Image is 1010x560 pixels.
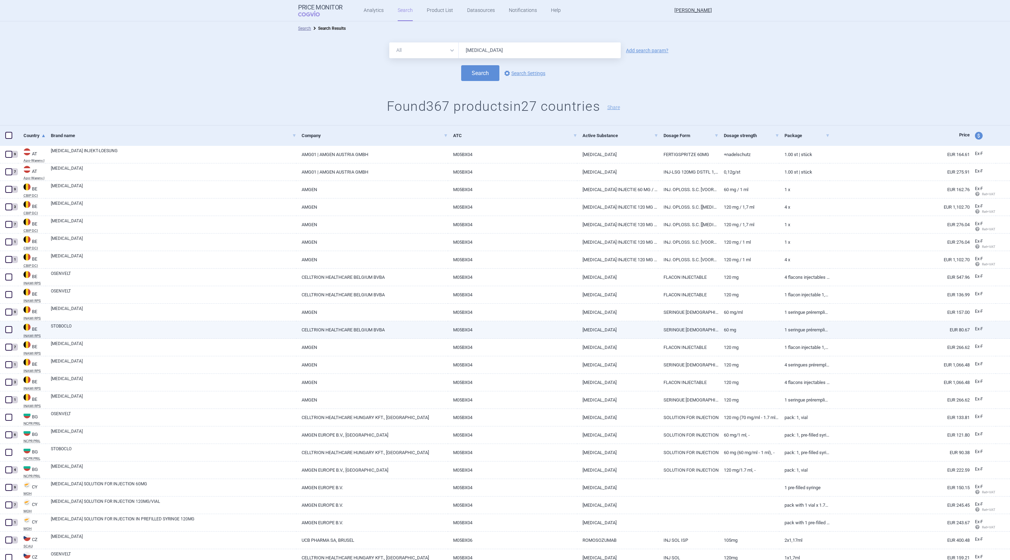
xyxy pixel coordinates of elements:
a: 60 mg/mL [719,304,779,321]
a: EUR 157.00 [830,304,970,321]
a: M05BX04 [448,146,577,163]
a: 1 x [779,181,830,198]
a: INJ. OPLOSS. S.C. [VOORGEV. SPUIT] [658,251,719,268]
a: BEBECBIP DCI [18,200,46,215]
a: [MEDICAL_DATA] [577,514,658,531]
a: [MEDICAL_DATA] INJEKT-LOESUNG [51,148,296,160]
a: AMGEN [296,304,448,321]
a: Active Substance [583,127,658,144]
a: M05BX04 [448,269,577,286]
a: M05BX04 [448,163,577,181]
a: Ex-F [970,464,996,475]
a: [MEDICAL_DATA] [577,426,658,444]
a: Ex-F Ret+VAT calc [970,236,996,252]
a: BEBEINAMI RPS [18,305,46,320]
abbr: MOH — Pharmaceutical Price List published by the Ministry of Health, Cyprus. [23,492,46,495]
a: AMG01 | AMGEN AUSTRIA GMBH [296,146,448,163]
a: 120 mg [719,391,779,409]
a: EUR 276.04 [830,234,970,251]
a: M05BX04 [448,391,577,409]
a: Dosage Form [664,127,719,144]
abbr: NCPR PRIL — National Council on Prices and Reimbursement of Medicinal Products, Bulgaria. Registe... [23,474,46,478]
a: EUR 245.45 [830,497,970,514]
a: M05BX04 [448,479,577,496]
a: 1.00 ST | Stück [779,163,830,181]
a: FLACON INJECTABLE [658,339,719,356]
a: EUR 266.62 [830,339,970,356]
span: Ret+VAT calc [975,245,1002,249]
a: CELLTRION HEALTHCARE HUNGARY KFT., [GEOGRAPHIC_DATA] [296,444,448,461]
a: [MEDICAL_DATA] [577,391,658,409]
a: EUR 1,102.70 [830,198,970,216]
a: [MEDICAL_DATA] [577,269,658,286]
a: Ex-F [970,149,996,159]
a: INJ. OPLOSS. S.C. [[MEDICAL_DATA].] [658,216,719,233]
a: EUR 90.38 [830,444,970,461]
a: M05BX04 [448,356,577,373]
span: Ex-factory price [975,186,983,191]
img: Bulgaria [23,446,31,453]
a: Search [298,26,311,31]
abbr: INAMI RPS — National Institute for Health Disability Insurance, Belgium. Programme web - Médicame... [23,299,46,303]
a: Pack: 1, pre-filled syringe with automatic needle guard (blistered) [779,426,830,444]
a: 60 mg [719,321,779,338]
a: 60 mg (60 mg/ml - 1 ml), - [719,444,779,461]
a: M05BX04 [448,409,577,426]
a: FERTIGSPRITZE 60MG [658,146,719,163]
a: EUR 1,066.48 [830,374,970,391]
a: M05BX04 [448,497,577,514]
a: EUR 266.62 [830,391,970,409]
a: [MEDICAL_DATA] INJECTIE 60 MG / 1 ML [577,181,658,198]
a: M05BX04 [448,216,577,233]
strong: Price Monitor [298,4,343,11]
a: M05BX04 [448,426,577,444]
a: 60 mg / 1 ml [719,181,779,198]
span: Ex-factory price [975,379,983,384]
a: FLACON INJECTABLE [658,269,719,286]
a: BEBEINAMI RPS [18,270,46,285]
a: BEBEINAMI RPS [18,340,46,355]
a: AMGEN EUROPE B.V. [296,514,448,531]
span: COGVIO [298,11,330,16]
a: 60 mg/1 ml, - [719,426,779,444]
a: M05BX04 [448,198,577,216]
img: Belgium [23,359,31,366]
a: 1 seringue préremplie 1 mL solution injectable, 120 mg/mL [779,391,830,409]
span: Ex-factory price [975,151,983,156]
a: 120 mg [719,269,779,286]
a: Ex-F Ret+VAT calc [970,184,996,200]
abbr: NCPR PRIL — National Council on Prices and Reimbursement of Medicinal Products, Bulgaria. Registe... [23,457,46,460]
a: AMGEN [296,251,448,268]
a: CELLTRION HEALTHCARE BELGIUM BVBA [296,321,448,338]
span: Ex-factory price [975,309,983,314]
span: Ex-factory price [975,204,983,209]
abbr: INAMI RPS — National Institute for Health Disability Insurance, Belgium. Programme web - Médicame... [23,404,46,408]
abbr: INAMI RPS — National Institute for Health Disability Insurance, Belgium. Programme web - Médicame... [23,387,46,390]
img: Bulgaria [23,429,31,436]
span: Ex-factory price [975,432,983,437]
a: BGBGNCPR PRIL [18,428,46,443]
a: M05BX04 [448,339,577,356]
a: [MEDICAL_DATA] [51,305,296,318]
a: EUR 80.67 [830,321,970,338]
a: STOBOCLO [51,323,296,336]
a: [MEDICAL_DATA] [577,479,658,496]
img: Belgium [23,254,31,261]
a: M05BX04 [448,461,577,479]
abbr: INAMI RPS — National Institute for Health Disability Insurance, Belgium. Programme web - Médicame... [23,352,46,355]
abbr: MOH — Pharmaceutical Price List published by the Ministry of Health, Cyprus. [23,510,46,513]
a: M05BX04 [448,374,577,391]
a: Ex-F Ret+VAT calc [970,201,996,217]
a: INJ. OPLOSS. S.C. [VOORGEV. SPUIT] [658,181,719,198]
a: M05BX04 [448,234,577,251]
a: Company [302,127,448,144]
a: Country [23,127,46,144]
a: EUR 547.96 [830,269,970,286]
a: [MEDICAL_DATA] [577,374,658,391]
a: AMGEN [296,198,448,216]
a: Ex-F Ret+VAT calc [970,482,996,498]
a: Ex-F Ret+VAT calc [970,254,996,270]
a: Brand name [51,127,296,144]
span: Ex-factory price [975,344,983,349]
a: [MEDICAL_DATA] [577,321,658,338]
